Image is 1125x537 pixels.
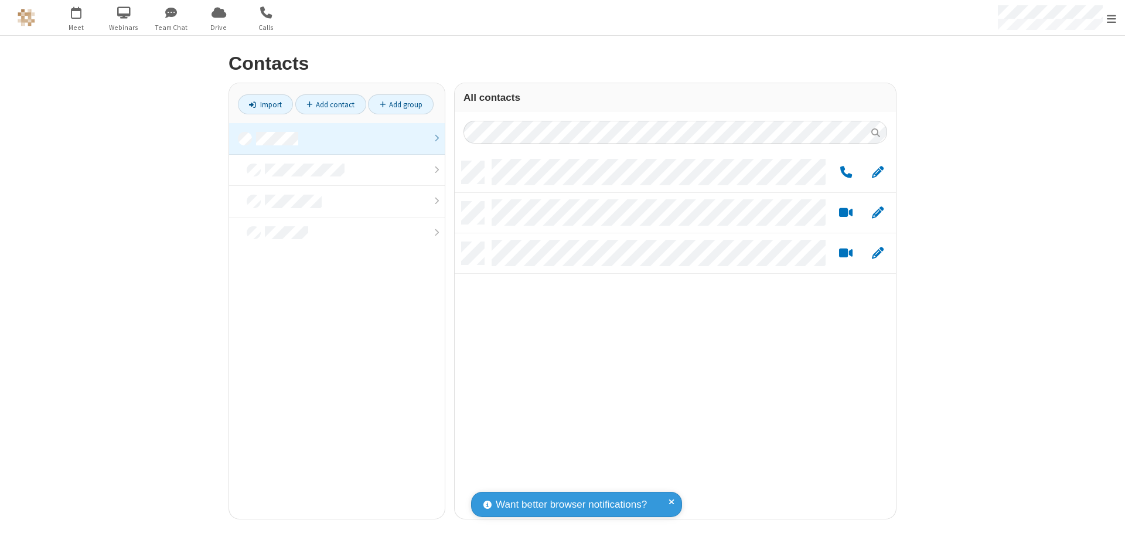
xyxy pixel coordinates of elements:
[455,152,896,519] div: grid
[496,497,647,512] span: Want better browser notifications?
[229,53,896,74] h2: Contacts
[866,246,889,261] button: Edit
[834,246,857,261] button: Start a video meeting
[149,22,193,33] span: Team Chat
[197,22,241,33] span: Drive
[295,94,366,114] a: Add contact
[238,94,293,114] a: Import
[54,22,98,33] span: Meet
[866,165,889,180] button: Edit
[866,206,889,220] button: Edit
[18,9,35,26] img: QA Selenium DO NOT DELETE OR CHANGE
[1096,507,1116,529] iframe: Chat
[102,22,146,33] span: Webinars
[463,92,887,103] h3: All contacts
[834,206,857,220] button: Start a video meeting
[368,94,434,114] a: Add group
[244,22,288,33] span: Calls
[834,165,857,180] button: Call by phone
